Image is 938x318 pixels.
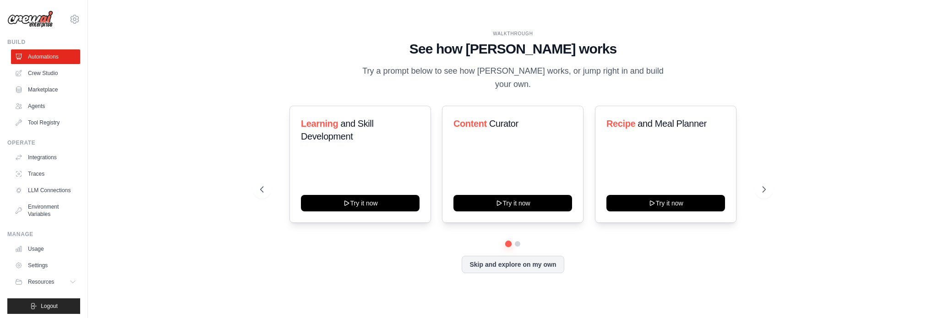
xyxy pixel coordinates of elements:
span: Logout [41,302,58,310]
a: Environment Variables [11,199,80,221]
button: Resources [11,275,80,289]
span: Content [453,119,487,129]
a: Crew Studio [11,66,80,81]
button: Try it now [453,195,572,211]
button: Skip and explore on my own [462,256,564,273]
h1: See how [PERSON_NAME] works [260,41,766,57]
a: Marketplace [11,82,80,97]
div: Build [7,38,80,46]
span: Learning [301,119,338,129]
a: Agents [11,99,80,113]
a: Integrations [11,150,80,165]
button: Try it now [301,195,420,211]
span: Resources [28,278,54,286]
a: LLM Connections [11,183,80,198]
a: Tool Registry [11,115,80,130]
p: Try a prompt below to see how [PERSON_NAME] works, or jump right in and build your own. [359,65,667,92]
a: Settings [11,258,80,273]
img: Logo [7,11,53,28]
span: Recipe [606,119,635,129]
a: Usage [11,242,80,256]
button: Try it now [606,195,725,211]
div: WALKTHROUGH [260,30,766,37]
a: Automations [11,49,80,64]
span: Curator [489,119,518,129]
span: and Meal Planner [638,119,706,129]
a: Traces [11,167,80,181]
button: Logout [7,298,80,314]
div: Manage [7,231,80,238]
div: Operate [7,139,80,146]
